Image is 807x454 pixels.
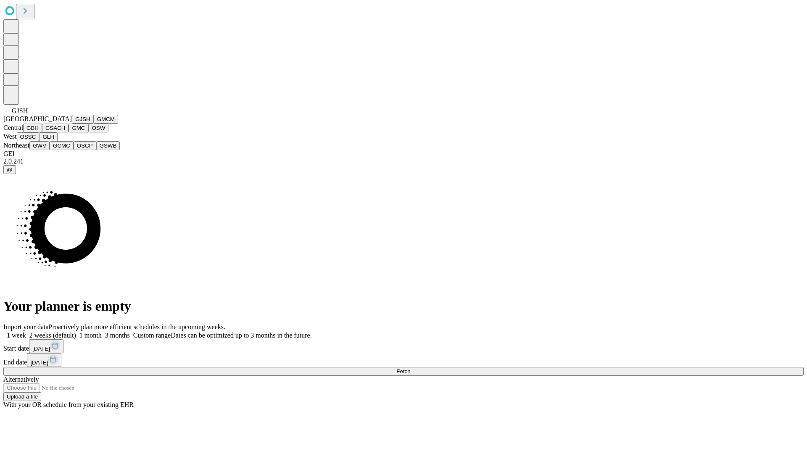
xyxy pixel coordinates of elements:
[72,115,94,124] button: GJSH
[3,158,804,165] div: 2.0.241
[3,142,29,149] span: Northeast
[7,332,26,339] span: 1 week
[133,332,171,339] span: Custom range
[50,141,74,150] button: GCMC
[3,298,804,314] h1: Your planner is empty
[30,359,48,366] span: [DATE]
[29,141,50,150] button: GWV
[27,353,61,367] button: [DATE]
[3,133,17,140] span: West
[23,124,42,132] button: GBH
[96,141,120,150] button: GSWB
[42,124,69,132] button: GSACH
[94,115,118,124] button: GMCM
[32,346,50,352] span: [DATE]
[69,124,88,132] button: GMC
[7,166,13,173] span: @
[3,392,41,401] button: Upload a file
[3,150,804,158] div: GEI
[3,401,134,408] span: With your OR schedule from your existing EHR
[3,323,49,330] span: Import your data
[171,332,311,339] span: Dates can be optimized up to 3 months in the future.
[74,141,96,150] button: OSCP
[49,323,225,330] span: Proactively plan more efficient schedules in the upcoming weeks.
[89,124,109,132] button: OSW
[105,332,130,339] span: 3 months
[3,376,39,383] span: Alternatively
[396,368,410,375] span: Fetch
[12,107,28,114] span: GJSH
[3,115,72,122] span: [GEOGRAPHIC_DATA]
[3,339,804,353] div: Start date
[17,132,40,141] button: OSSC
[39,132,57,141] button: GLH
[3,367,804,376] button: Fetch
[3,165,16,174] button: @
[3,124,23,131] span: Central
[29,339,63,353] button: [DATE]
[3,353,804,367] div: End date
[29,332,76,339] span: 2 weeks (default)
[79,332,102,339] span: 1 month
